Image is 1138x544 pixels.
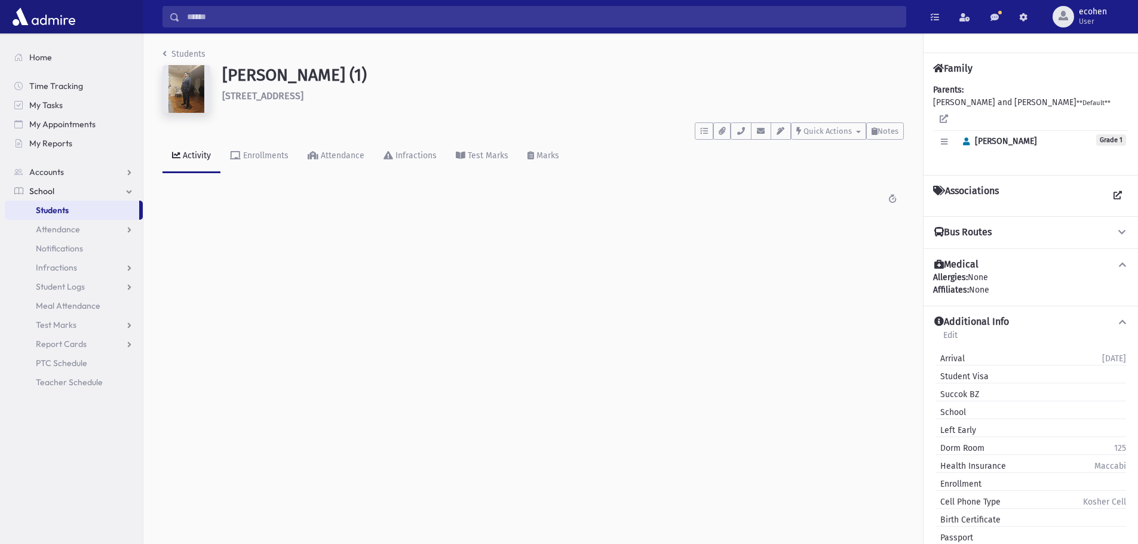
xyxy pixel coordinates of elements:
[298,140,374,173] a: Attendance
[933,285,969,295] b: Affiliates:
[162,49,205,59] a: Students
[933,284,1128,296] div: None
[5,373,143,392] a: Teacher Schedule
[5,315,143,334] a: Test Marks
[36,281,85,292] span: Student Logs
[866,122,904,140] button: Notes
[934,259,979,271] h4: Medical
[5,334,143,354] a: Report Cards
[5,277,143,296] a: Student Logs
[5,162,143,182] a: Accounts
[933,84,1128,165] div: [PERSON_NAME] and [PERSON_NAME]
[241,150,289,161] div: Enrollments
[935,424,976,437] span: Left Early
[36,339,87,349] span: Report Cards
[943,328,958,350] a: Edit
[935,496,1001,508] span: Cell Phone Type
[36,377,103,388] span: Teacher Schedule
[180,6,906,27] input: Search
[935,478,981,490] span: Enrollment
[1094,460,1126,472] span: Maccabi
[36,358,87,368] span: PTC Schedule
[222,65,904,85] h1: [PERSON_NAME] (1)
[803,127,852,136] span: Quick Actions
[180,150,211,161] div: Activity
[393,150,437,161] div: Infractions
[933,271,1128,296] div: None
[36,262,77,273] span: Infractions
[935,388,979,401] span: Succok BZ
[791,122,866,140] button: Quick Actions
[220,140,298,173] a: Enrollments
[5,296,143,315] a: Meal Attendance
[222,90,904,102] h6: [STREET_ADDRESS]
[5,354,143,373] a: PTC Schedule
[933,316,1128,328] button: Additional Info
[446,140,518,173] a: Test Marks
[935,514,1001,526] span: Birth Certificate
[5,48,143,67] a: Home
[1102,352,1126,365] span: [DATE]
[5,182,143,201] a: School
[935,442,984,454] span: Dorm Room
[935,460,1006,472] span: Health Insurance
[5,201,139,220] a: Students
[374,140,446,173] a: Infractions
[5,239,143,258] a: Notifications
[934,226,992,239] h4: Bus Routes
[29,186,54,196] span: School
[29,167,64,177] span: Accounts
[318,150,364,161] div: Attendance
[465,150,508,161] div: Test Marks
[933,226,1128,239] button: Bus Routes
[36,205,69,216] span: Students
[935,406,966,419] span: School
[1114,442,1126,454] span: 125
[933,185,999,207] h4: Associations
[1083,496,1126,508] span: Kosher Cell
[878,127,898,136] span: Notes
[1107,185,1128,207] a: View all Associations
[5,134,143,153] a: My Reports
[5,115,143,134] a: My Appointments
[162,48,205,65] nav: breadcrumb
[162,140,220,173] a: Activity
[933,63,973,74] h4: Family
[29,81,83,91] span: Time Tracking
[933,259,1128,271] button: Medical
[29,52,52,63] span: Home
[10,5,78,29] img: AdmirePro
[36,319,76,330] span: Test Marks
[1096,134,1126,146] span: Grade 1
[29,100,63,110] span: My Tasks
[29,138,72,149] span: My Reports
[36,300,100,311] span: Meal Attendance
[36,224,80,235] span: Attendance
[162,65,210,113] img: w==
[1079,17,1107,26] span: User
[934,316,1009,328] h4: Additional Info
[29,119,96,130] span: My Appointments
[935,531,973,544] span: Passport
[933,272,968,282] b: Allergies:
[518,140,569,173] a: Marks
[5,220,143,239] a: Attendance
[5,76,143,96] a: Time Tracking
[36,243,83,254] span: Notifications
[5,96,143,115] a: My Tasks
[534,150,559,161] div: Marks
[1079,7,1107,17] span: ecohen
[958,136,1037,146] span: [PERSON_NAME]
[935,370,989,383] span: Student Visa
[933,85,964,95] b: Parents:
[935,352,965,365] span: Arrival
[5,258,143,277] a: Infractions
